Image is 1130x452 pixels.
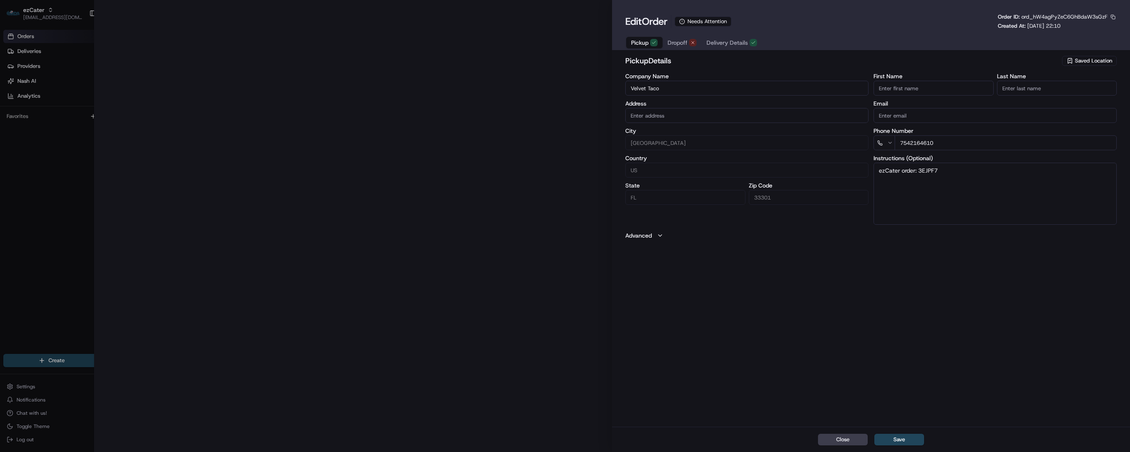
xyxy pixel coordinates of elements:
[874,73,993,79] label: First Name
[625,15,668,28] h1: Edit
[625,73,869,79] label: Company Name
[874,128,1117,134] label: Phone Number
[874,108,1117,123] input: Enter email
[625,190,745,205] input: Enter state
[1075,57,1112,65] span: Saved Location
[707,38,748,47] span: Delivery Details
[874,163,1117,225] textarea: ezCater order: 3EJPF7
[8,121,15,128] div: 📗
[997,73,1117,79] label: Last Name
[78,120,133,129] span: API Documentation
[1027,22,1060,29] span: [DATE] 22:10
[625,101,869,106] label: Address
[874,81,993,96] input: Enter first name
[625,108,869,123] input: 305 S Andrews Ave Suite 115, Fort Lauderdale, FL 33301, USA
[631,38,648,47] span: Pickup
[668,38,687,47] span: Dropoff
[895,135,1117,150] input: Enter phone number
[818,434,868,445] button: Close
[749,190,869,205] input: Enter zip code
[998,13,1108,21] p: Order ID:
[625,231,652,240] label: Advanced
[874,434,924,445] button: Save
[625,183,745,188] label: State
[625,155,869,161] label: Country
[58,140,100,147] a: Powered byPylon
[82,141,100,147] span: Pylon
[67,117,136,132] a: 💻API Documentation
[22,54,137,63] input: Clear
[1021,13,1108,20] span: ord_hW4agPyZeC6GhBdaW3sGzF
[1062,55,1117,67] button: Saved Location
[8,34,151,47] p: Welcome 👋
[998,22,1060,30] p: Created At:
[625,163,869,178] input: Enter country
[5,117,67,132] a: 📗Knowledge Base
[28,79,136,88] div: Start new chat
[675,17,731,26] div: Needs Attention
[28,88,105,94] div: We're available if you need us!
[625,128,869,134] label: City
[8,79,23,94] img: 1736555255976-a54dd68f-1ca7-489b-9aae-adbdc363a1c4
[625,135,869,150] input: Enter city
[17,120,63,129] span: Knowledge Base
[749,183,869,188] label: Zip Code
[70,121,77,128] div: 💻
[625,81,869,96] input: Enter company name
[642,15,668,28] span: Order
[997,81,1117,96] input: Enter last name
[8,9,25,25] img: Nash
[874,101,1117,106] label: Email
[625,231,1117,240] button: Advanced
[874,155,1117,161] label: Instructions (Optional)
[625,55,1060,67] h2: pickup Details
[141,82,151,92] button: Start new chat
